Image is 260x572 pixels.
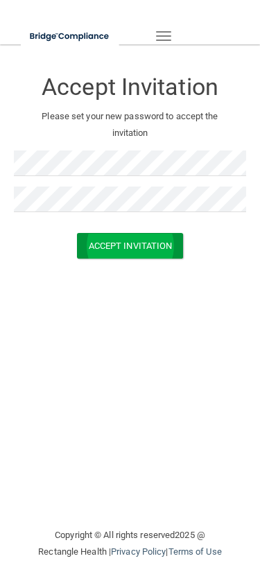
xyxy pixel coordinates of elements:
[168,546,222,557] a: Terms of Use
[77,233,184,259] button: Accept Invitation
[21,22,119,51] img: bridge_compliance_login_screen.278c3ca4.svg
[111,546,166,557] a: Privacy Policy
[14,74,246,100] h3: Accept Invitation
[24,108,236,141] p: Please set your new password to accept the invitation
